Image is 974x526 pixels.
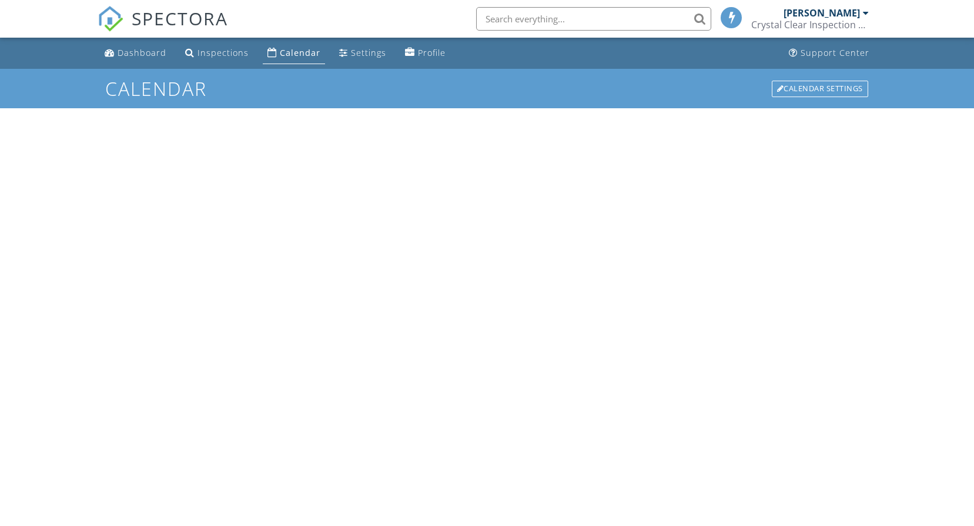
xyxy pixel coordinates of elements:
[98,16,228,41] a: SPECTORA
[198,47,249,58] div: Inspections
[132,6,228,31] span: SPECTORA
[400,42,450,64] a: Profile
[180,42,253,64] a: Inspections
[784,42,874,64] a: Support Center
[351,47,386,58] div: Settings
[263,42,325,64] a: Calendar
[771,79,869,98] a: Calendar Settings
[418,47,446,58] div: Profile
[772,81,868,97] div: Calendar Settings
[476,7,711,31] input: Search everything...
[118,47,166,58] div: Dashboard
[784,7,860,19] div: [PERSON_NAME]
[100,42,171,64] a: Dashboard
[105,78,869,99] h1: Calendar
[801,47,869,58] div: Support Center
[280,47,320,58] div: Calendar
[98,6,123,32] img: The Best Home Inspection Software - Spectora
[751,19,869,31] div: Crystal Clear Inspection Services
[334,42,391,64] a: Settings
